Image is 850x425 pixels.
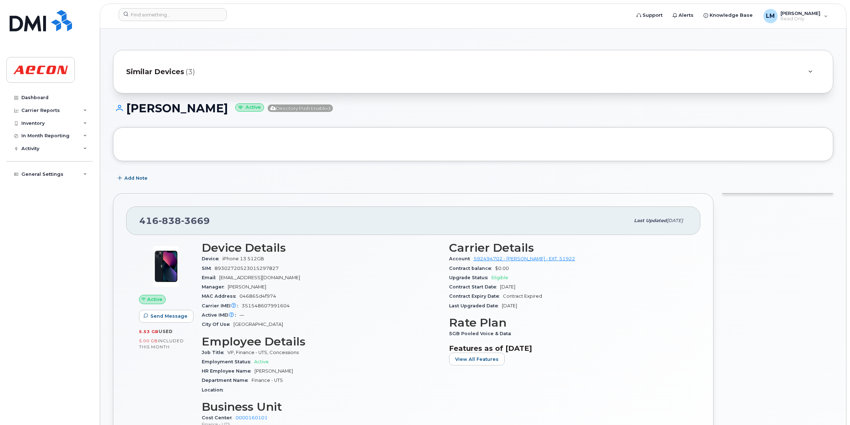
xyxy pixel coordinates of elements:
[239,312,244,318] span: —
[503,293,542,299] span: Contract Expired
[113,172,154,185] button: Add Note
[222,256,264,261] span: iPhone 13 512GB
[202,415,236,420] span: Cost Center
[147,296,163,303] span: Active
[202,378,252,383] span: Department Name
[268,104,333,112] span: Directory Push Enabled
[449,303,502,308] span: Last Upgraded Date
[113,102,833,114] h1: [PERSON_NAME]
[145,245,187,288] img: image20231002-3703462-1ig824h.jpeg
[202,293,239,299] span: MAC Address
[139,338,158,343] span: 5.00 GB
[159,215,181,226] span: 838
[233,322,283,327] span: [GEOGRAPHIC_DATA]
[202,241,441,254] h3: Device Details
[449,266,495,271] span: Contract balance
[667,218,683,223] span: [DATE]
[139,310,194,323] button: Send Message
[228,284,266,290] span: [PERSON_NAME]
[202,266,215,271] span: SIM
[474,256,575,261] a: 592494702 - [PERSON_NAME] - EXT. 51922
[500,284,515,290] span: [DATE]
[495,266,509,271] span: $0.00
[236,415,268,420] a: 0000160101
[227,350,299,355] span: VP, Finance - UTS, Concessions
[239,293,276,299] span: 046865d4f974
[186,67,195,77] span: (3)
[202,387,227,393] span: Location
[139,338,184,350] span: included this month
[449,241,688,254] h3: Carrier Details
[202,256,222,261] span: Device
[449,316,688,329] h3: Rate Plan
[150,313,187,319] span: Send Message
[219,275,300,280] span: [EMAIL_ADDRESS][DOMAIN_NAME]
[449,331,515,336] span: 5GB Pooled Voice & Data
[139,329,159,334] span: 5.53 GB
[634,218,667,223] span: Last updated
[252,378,283,383] span: Finance - UTS
[124,175,148,181] span: Add Note
[181,215,210,226] span: 3669
[202,359,254,364] span: Employment Status
[254,359,269,364] span: Active
[139,215,210,226] span: 416
[202,368,254,374] span: HR Employee Name
[202,303,242,308] span: Carrier IMEI
[159,329,173,334] span: used
[502,303,517,308] span: [DATE]
[254,368,293,374] span: [PERSON_NAME]
[491,275,508,280] span: Eligible
[449,275,491,280] span: Upgrade Status
[449,284,500,290] span: Contract Start Date
[202,400,441,413] h3: Business Unit
[449,293,503,299] span: Contract Expiry Date
[202,322,233,327] span: City Of Use
[455,356,499,363] span: View All Features
[202,312,239,318] span: Active IMEI
[202,275,219,280] span: Email
[449,353,505,365] button: View All Features
[242,303,290,308] span: 351548607991604
[202,284,228,290] span: Manager
[215,266,279,271] span: 89302720523015297827
[235,103,264,112] small: Active
[202,335,441,348] h3: Employee Details
[126,67,184,77] span: Similar Devices
[449,256,474,261] span: Account
[202,350,227,355] span: Job Title
[449,344,688,353] h3: Features as of [DATE]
